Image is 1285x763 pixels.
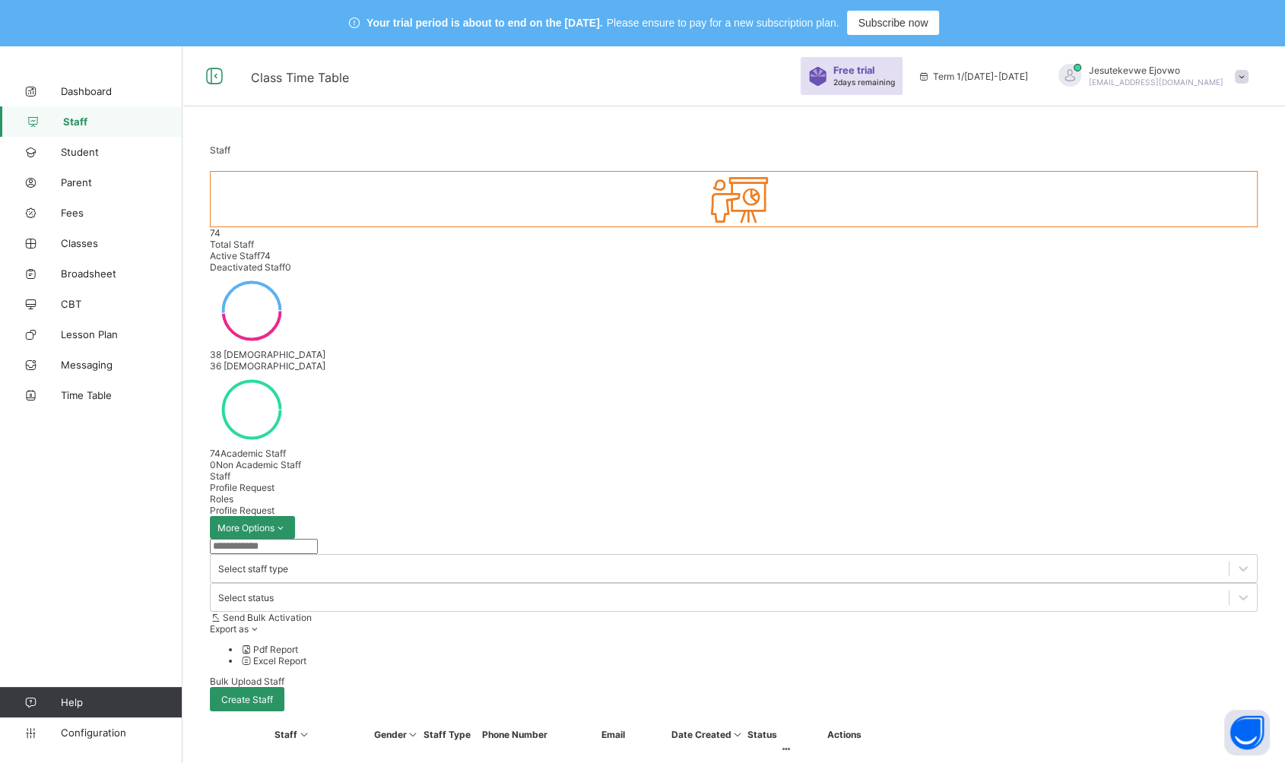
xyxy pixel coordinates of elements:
span: Free trial [833,65,887,76]
span: Roles [210,493,233,505]
span: Jesutekevwe Ejovwo [1089,65,1223,76]
div: JesutekevweEjovwo [1043,64,1256,89]
span: Profile Request [210,482,274,493]
span: Staff [210,144,230,156]
span: Help [61,696,182,708]
span: Classes [61,237,182,249]
span: Configuration [61,727,182,739]
span: 74 [260,250,271,261]
th: Actions [779,728,909,741]
th: Phone Number [474,728,557,741]
span: [EMAIL_ADDRESS][DOMAIN_NAME] [1089,78,1223,87]
span: Messaging [61,359,182,371]
span: Lesson Plan [61,328,182,340]
th: Email [558,728,669,741]
i: Sort in Ascending Order [407,729,420,740]
i: Sort in Ascending Order [297,729,310,740]
span: Fees [61,207,182,219]
div: Select status [218,592,274,603]
span: Staff [210,470,230,482]
span: Active Staff [210,250,260,261]
span: 74 [210,448,221,459]
span: 74 [210,227,221,239]
th: Staff [213,728,372,741]
th: Staff Type [422,728,472,741]
div: Total Staff [210,239,1258,250]
span: 0 [210,459,216,470]
th: Status [747,728,778,741]
span: Profile Request [210,505,274,516]
span: Broadsheet [61,268,182,280]
span: CBT [61,298,182,310]
li: dropdown-list-item-null-0 [240,644,1258,655]
img: sticker-purple.71386a28dfed39d6af7621340158ba97.svg [808,67,827,86]
th: Gender [373,728,420,741]
span: [DEMOGRAPHIC_DATA] [224,349,325,360]
span: session/term information [918,71,1028,82]
span: Class Time Table [251,70,349,85]
span: Subscribe now [858,17,928,29]
span: Send Bulk Activation [223,612,312,623]
span: Deactivated Staff [210,261,285,273]
span: More Options [217,522,287,533]
span: Export as [210,623,249,635]
span: 0 [285,261,291,273]
i: Sort in Ascending Order [731,729,744,740]
div: Select staff type [218,563,288,575]
th: Date Created [671,728,745,741]
span: Dashboard [61,85,182,97]
li: dropdown-list-item-null-1 [240,655,1258,666]
span: Staff [63,116,182,128]
span: 2 days remaining [833,78,895,87]
span: Academic Staff [221,448,286,459]
span: Student [61,146,182,158]
span: [DEMOGRAPHIC_DATA] [224,360,325,372]
button: Open asap [1224,710,1270,755]
span: 36 [210,360,221,372]
span: Create Staff [221,694,273,705]
span: Please ensure to pay for a new subscription plan. [607,17,839,29]
span: 38 [210,349,221,360]
span: Time Table [61,389,182,401]
span: Your trial period is about to end on the [DATE]. [366,17,603,29]
span: Non Academic Staff [216,459,301,470]
span: Bulk Upload Staff [210,676,284,687]
span: Parent [61,176,182,188]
